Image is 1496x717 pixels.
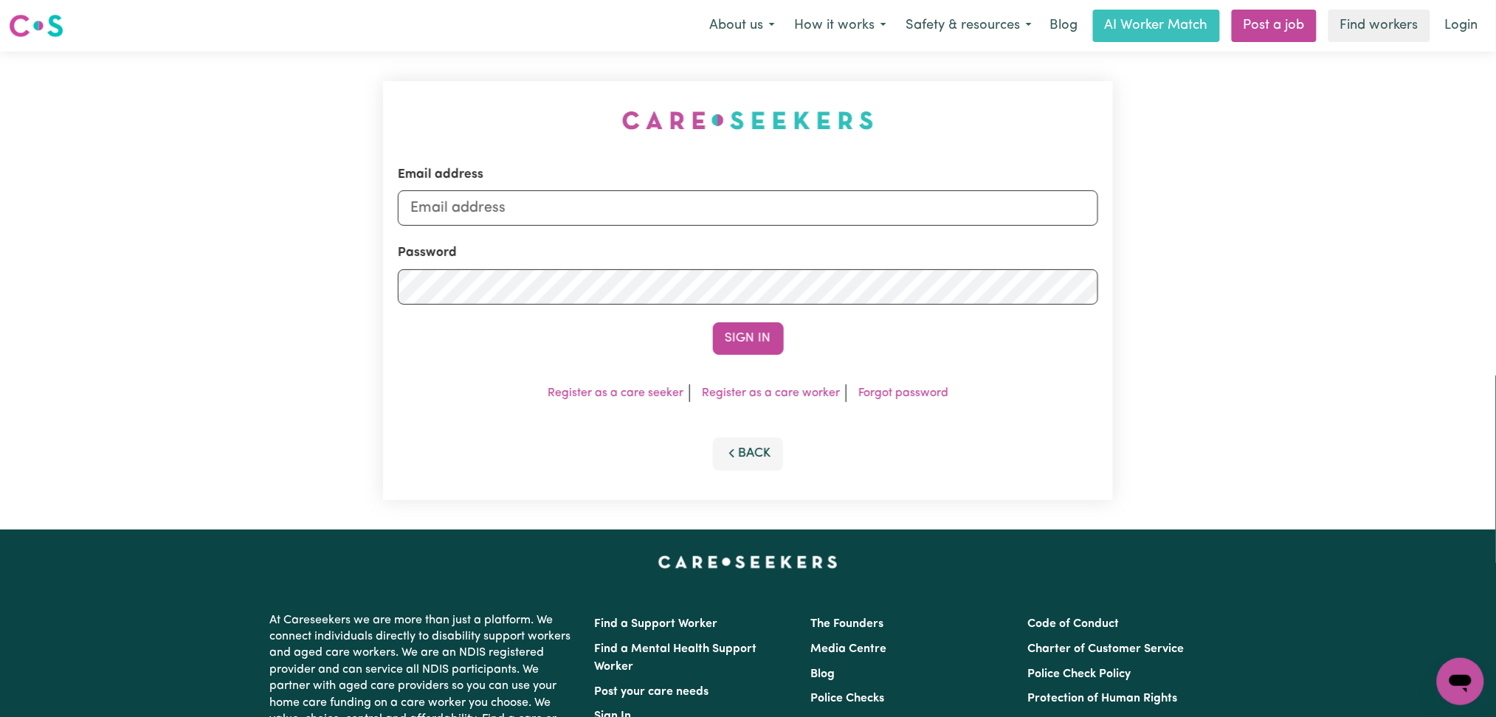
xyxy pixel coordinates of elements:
[1027,618,1119,630] a: Code of Conduct
[858,387,948,399] a: Forgot password
[1232,10,1317,42] a: Post a job
[1027,643,1184,655] a: Charter of Customer Service
[398,190,1099,226] input: Email address
[1027,668,1131,680] a: Police Check Policy
[1436,10,1487,42] a: Login
[548,387,683,399] a: Register as a care seeker
[700,10,785,41] button: About us
[1093,10,1220,42] a: AI Worker Match
[1328,10,1430,42] a: Find workers
[9,13,63,39] img: Careseekers logo
[713,322,784,355] button: Sign In
[595,686,709,698] a: Post your care needs
[658,556,838,568] a: Careseekers home page
[1041,10,1087,42] a: Blog
[702,387,840,399] a: Register as a care worker
[713,437,784,470] button: Back
[398,165,483,184] label: Email address
[595,643,757,673] a: Find a Mental Health Support Worker
[9,9,63,43] a: Careseekers logo
[811,618,884,630] a: The Founders
[1437,658,1484,705] iframe: Button to launch messaging window
[398,243,457,263] label: Password
[1027,693,1177,704] a: Protection of Human Rights
[896,10,1041,41] button: Safety & resources
[785,10,896,41] button: How it works
[595,618,718,630] a: Find a Support Worker
[811,668,835,680] a: Blog
[811,693,885,704] a: Police Checks
[811,643,887,655] a: Media Centre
